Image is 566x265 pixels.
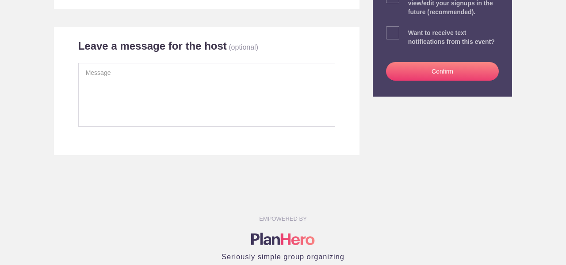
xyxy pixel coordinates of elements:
[259,215,307,222] small: EMPOWERED BY
[408,28,499,46] div: Want to receive text notifications from this event?
[229,43,258,51] p: (optional)
[386,62,499,81] button: Confirm
[7,251,559,262] h4: Seriously simple group organizing
[251,233,315,245] img: Logo main planhero
[78,39,227,53] h2: Leave a message for the host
